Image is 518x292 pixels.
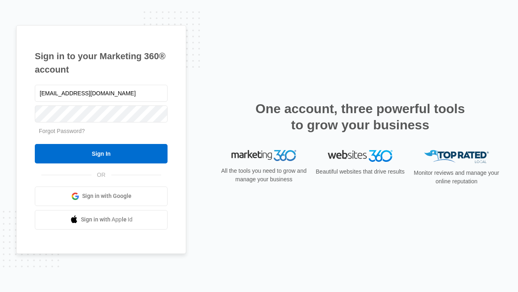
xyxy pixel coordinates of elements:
[315,167,405,176] p: Beautiful websites that drive results
[35,49,168,76] h1: Sign in to your Marketing 360® account
[231,150,296,161] img: Marketing 360
[328,150,393,162] img: Websites 360
[219,167,309,184] p: All the tools you need to grow and manage your business
[35,187,168,206] a: Sign in with Google
[82,192,132,200] span: Sign in with Google
[91,171,111,179] span: OR
[424,150,489,163] img: Top Rated Local
[253,101,467,133] h2: One account, three powerful tools to grow your business
[35,144,168,163] input: Sign In
[81,215,133,224] span: Sign in with Apple Id
[35,85,168,102] input: Email
[39,128,85,134] a: Forgot Password?
[35,210,168,230] a: Sign in with Apple Id
[411,169,502,186] p: Monitor reviews and manage your online reputation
